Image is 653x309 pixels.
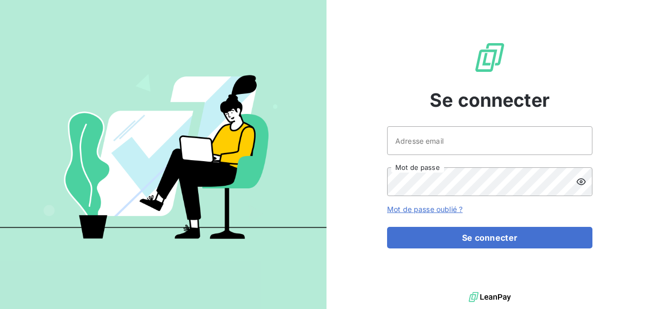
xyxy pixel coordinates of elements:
img: logo [469,289,511,305]
a: Mot de passe oublié ? [387,205,463,214]
img: Logo LeanPay [473,41,506,74]
input: placeholder [387,126,592,155]
span: Se connecter [430,86,550,114]
button: Se connecter [387,227,592,248]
